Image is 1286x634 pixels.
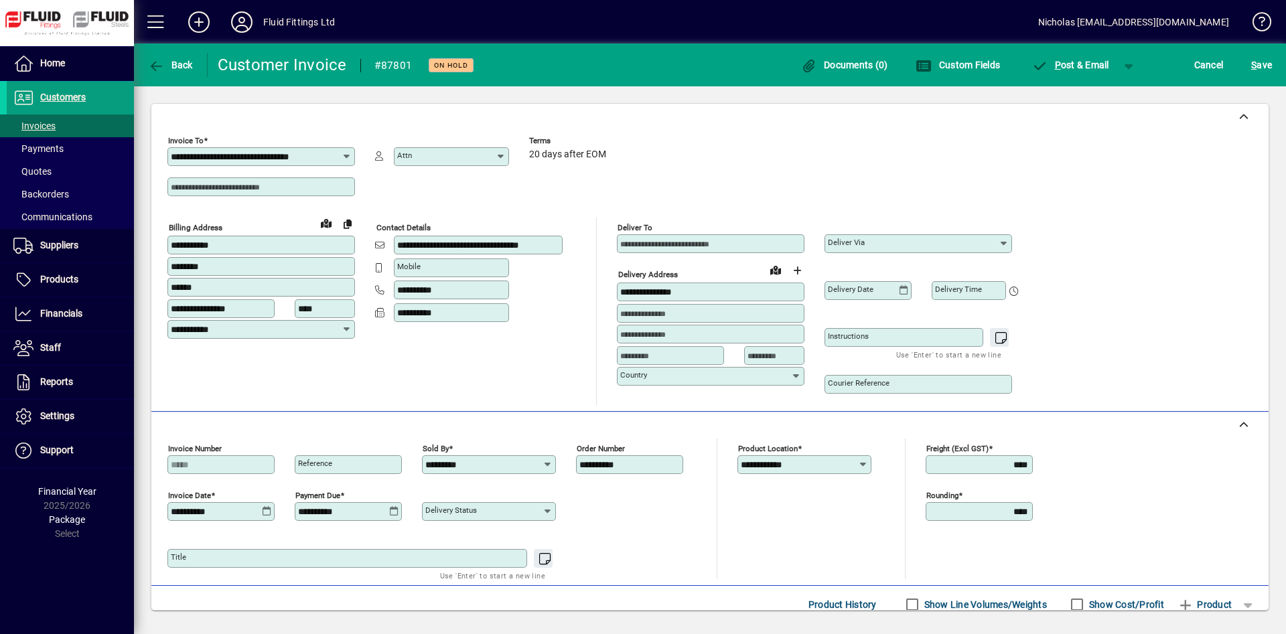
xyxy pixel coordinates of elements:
span: Staff [40,342,61,353]
span: Financials [40,308,82,319]
span: Settings [40,410,74,421]
mat-label: Delivery status [425,505,477,515]
button: Back [145,53,196,77]
a: Communications [7,206,134,228]
a: Backorders [7,183,134,206]
label: Show Cost/Profit [1086,598,1164,611]
span: Back [148,60,193,70]
button: Cancel [1191,53,1227,77]
span: Communications [13,212,92,222]
span: Package [49,514,85,525]
a: Reports [7,366,134,399]
mat-label: Payment due [295,491,340,500]
a: Products [7,263,134,297]
app-page-header-button: Back [134,53,208,77]
mat-label: Delivery time [935,285,982,294]
a: View on map [765,259,786,281]
span: P [1055,60,1061,70]
span: Cancel [1194,54,1224,76]
a: Staff [7,331,134,365]
mat-label: Freight (excl GST) [926,444,989,453]
span: Product History [808,594,877,615]
button: Post & Email [1025,53,1116,77]
mat-label: Sold by [423,444,449,453]
span: Reports [40,376,73,387]
button: Product History [803,592,882,617]
div: #87801 [374,55,413,76]
a: Quotes [7,160,134,183]
mat-label: Invoice date [168,491,211,500]
span: ave [1251,54,1272,76]
span: ost & Email [1031,60,1109,70]
button: Choose address [786,260,808,281]
mat-label: Order number [577,444,625,453]
mat-label: Instructions [828,331,869,341]
span: Home [40,58,65,68]
span: Financial Year [38,486,96,497]
button: Documents (0) [798,53,891,77]
a: Settings [7,400,134,433]
mat-label: Mobile [397,262,421,271]
a: Suppliers [7,229,134,262]
span: 20 days after EOM [529,149,606,160]
mat-label: Product location [738,444,798,453]
span: On hold [434,61,468,70]
button: Product [1171,592,1238,617]
mat-hint: Use 'Enter' to start a new line [440,568,545,583]
span: S [1251,60,1257,70]
mat-label: Deliver To [618,223,652,232]
button: Custom Fields [912,53,1003,77]
div: Fluid Fittings Ltd [263,11,335,33]
a: Home [7,47,134,80]
span: Suppliers [40,240,78,250]
mat-label: Invoice number [168,444,222,453]
mat-label: Reference [298,459,332,468]
span: Backorders [13,189,69,200]
div: Nicholas [EMAIL_ADDRESS][DOMAIN_NAME] [1038,11,1229,33]
a: Payments [7,137,134,160]
a: Financials [7,297,134,331]
mat-label: Attn [397,151,412,160]
mat-label: Rounding [926,491,958,500]
span: Customers [40,92,86,102]
button: Save [1248,53,1275,77]
mat-label: Invoice To [168,136,204,145]
button: Copy to Delivery address [337,213,358,234]
button: Profile [220,10,263,34]
label: Show Line Volumes/Weights [922,598,1047,611]
button: Add [177,10,220,34]
span: Invoices [13,121,56,131]
span: Quotes [13,166,52,177]
span: Documents (0) [801,60,888,70]
a: Knowledge Base [1242,3,1269,46]
div: Customer Invoice [218,54,347,76]
mat-label: Country [620,370,647,380]
span: Payments [13,143,64,154]
a: Invoices [7,114,134,137]
span: Products [40,274,78,285]
a: View on map [315,212,337,234]
mat-label: Courier Reference [828,378,889,388]
a: Support [7,434,134,467]
span: Terms [529,137,610,145]
mat-hint: Use 'Enter' to start a new line [896,347,1001,362]
span: Product [1177,594,1232,615]
mat-label: Deliver via [828,238,865,247]
mat-label: Title [171,552,186,562]
span: Custom Fields [916,60,1000,70]
span: Support [40,445,74,455]
mat-label: Delivery date [828,285,873,294]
